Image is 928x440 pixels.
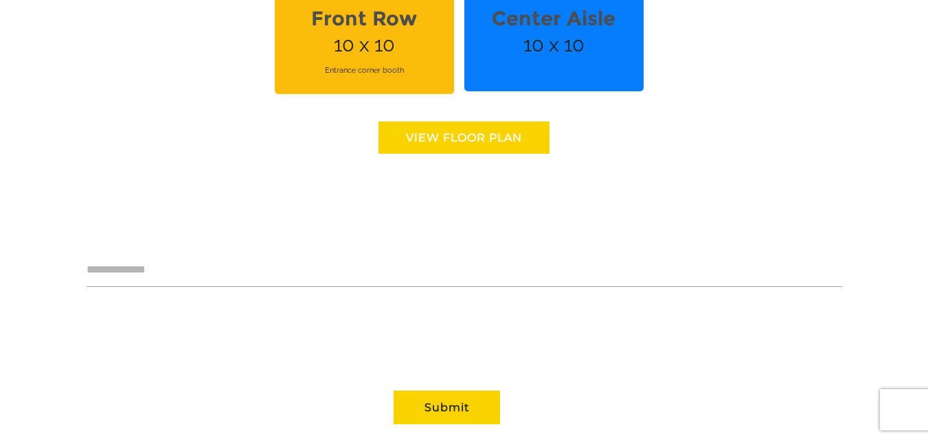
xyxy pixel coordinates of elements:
[394,391,500,424] button: Submit
[283,51,446,89] span: Entrance corner booth
[378,121,550,154] a: View floor Plan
